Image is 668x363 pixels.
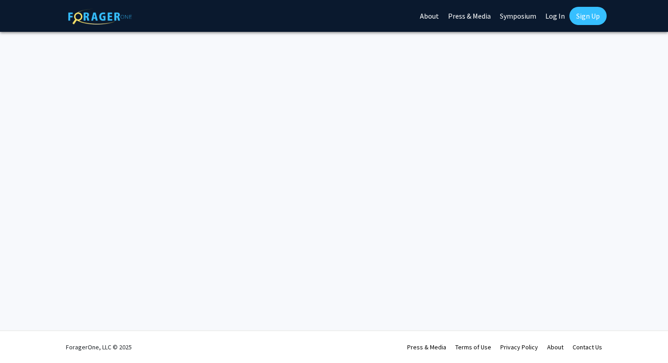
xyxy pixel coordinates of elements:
a: Contact Us [573,343,602,351]
a: Sign Up [569,7,607,25]
a: Terms of Use [455,343,491,351]
div: ForagerOne, LLC © 2025 [66,331,132,363]
a: About [547,343,563,351]
a: Privacy Policy [500,343,538,351]
img: ForagerOne Logo [68,9,132,25]
a: Press & Media [407,343,446,351]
